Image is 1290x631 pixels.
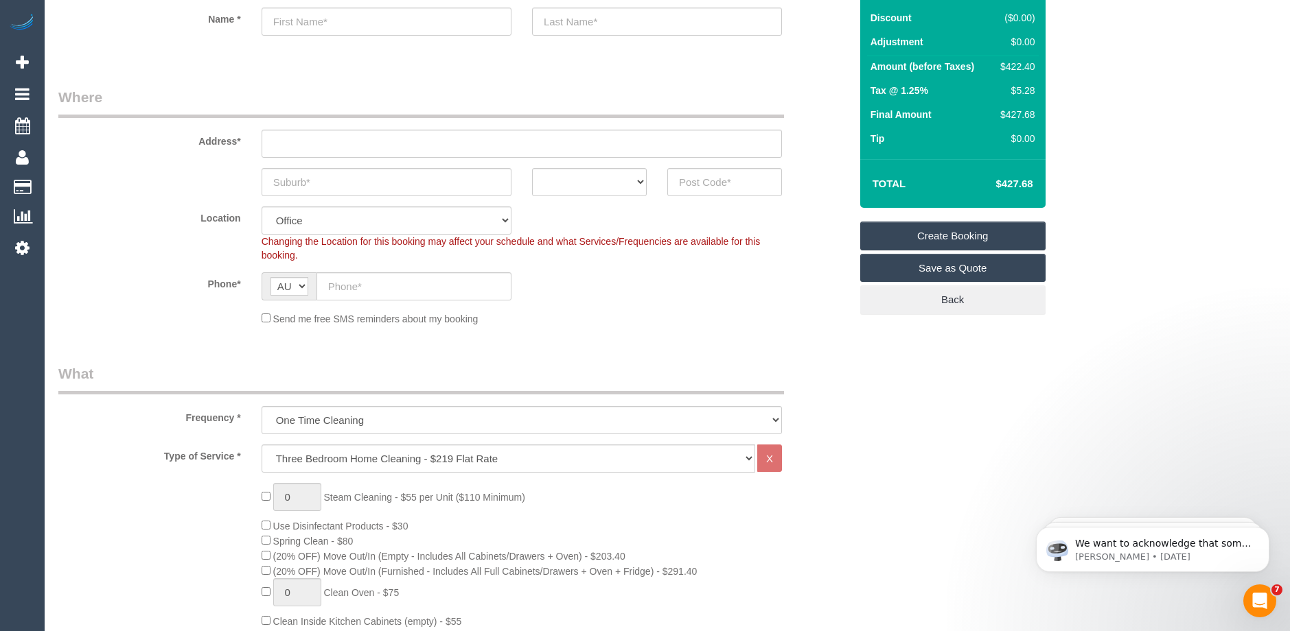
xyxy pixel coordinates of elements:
[60,53,237,65] p: Message from Ellie, sent 2w ago
[995,60,1035,73] div: $422.40
[262,8,511,36] input: First Name*
[273,551,625,562] span: (20% OFF) Move Out/In (Empty - Includes All Cabinets/Drawers + Oven) - $203.40
[860,254,1046,283] a: Save as Quote
[273,313,479,324] span: Send me free SMS reminders about my booking
[1271,584,1282,595] span: 7
[871,132,885,145] label: Tip
[48,206,251,225] label: Location
[48,444,251,463] label: Type of Service *
[1015,498,1290,594] iframe: Intercom notifications message
[871,11,912,25] label: Discount
[323,492,525,503] span: Steam Cleaning - $55 per Unit ($110 Minimum)
[8,14,36,33] img: Automaid Logo
[871,60,974,73] label: Amount (before Taxes)
[995,35,1035,49] div: $0.00
[48,406,251,425] label: Frequency *
[48,8,251,26] label: Name *
[58,364,784,394] legend: What
[871,84,928,97] label: Tax @ 1.25%
[871,108,932,121] label: Final Amount
[860,285,1046,314] a: Back
[323,587,399,598] span: Clean Oven - $75
[954,178,1033,190] h4: $427.68
[262,168,511,196] input: Suburb*
[273,566,698,577] span: (20% OFF) Move Out/In (Furnished - Includes All Full Cabinets/Drawers + Oven + Fridge) - $291.40
[58,87,784,118] legend: Where
[995,84,1035,97] div: $5.28
[860,222,1046,250] a: Create Booking
[667,168,782,196] input: Post Code*
[48,130,251,148] label: Address*
[273,521,408,532] span: Use Disinfectant Products - $30
[48,272,251,291] label: Phone*
[995,11,1035,25] div: ($0.00)
[316,272,511,300] input: Phone*
[871,35,923,49] label: Adjustment
[262,236,761,261] span: Changing the Location for this booking may affect your schedule and what Services/Frequencies are...
[995,132,1035,145] div: $0.00
[273,616,462,627] span: Clean Inside Kitchen Cabinets (empty) - $55
[273,536,354,547] span: Spring Clean - $80
[1243,584,1276,617] iframe: Intercom live chat
[60,40,236,228] span: We want to acknowledge that some users may be experiencing lag or slower performance in our softw...
[873,178,906,189] strong: Total
[995,108,1035,121] div: $427.68
[532,8,782,36] input: Last Name*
